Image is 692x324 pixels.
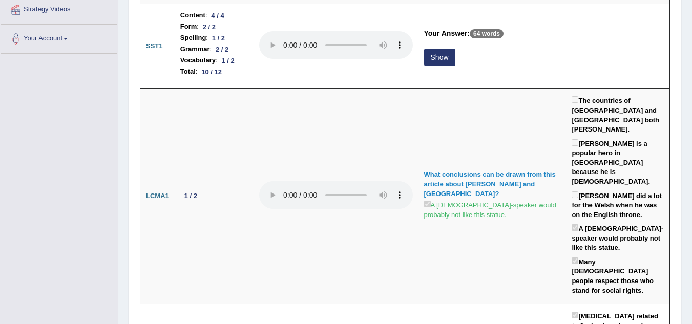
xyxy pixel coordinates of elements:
[146,42,163,50] b: SST1
[207,10,228,21] div: 4 / 4
[198,67,226,77] div: 10 / 12
[424,49,455,66] button: Show
[180,66,196,77] b: Total
[424,170,561,199] div: What conclusions can be drawn from this article about [PERSON_NAME] and [GEOGRAPHIC_DATA]?
[424,199,561,220] label: A [DEMOGRAPHIC_DATA]-speaker would probably not like this statue.
[180,190,201,201] div: 1 / 2
[424,29,470,37] b: Your Answer:
[180,10,205,21] b: Content
[572,189,664,220] label: [PERSON_NAME] did a lot for the Welsh when he was on the English throne.
[572,257,578,264] input: Many [DEMOGRAPHIC_DATA] people respect those who stand for social rights.
[572,94,664,134] label: The countries of [GEOGRAPHIC_DATA] and [GEOGRAPHIC_DATA] both [PERSON_NAME].
[146,192,169,200] b: LCMA1
[212,44,233,55] div: 2 / 2
[470,29,504,38] p: 64 words
[572,139,578,146] input: [PERSON_NAME] is a popular hero in [GEOGRAPHIC_DATA] because he is [DEMOGRAPHIC_DATA].
[180,55,248,66] li: :
[180,32,248,44] li: :
[180,44,210,55] b: Grammar
[180,55,216,66] b: Vocabulary
[180,66,248,77] li: :
[572,191,578,198] input: [PERSON_NAME] did a lot for the Welsh when he was on the English throne.
[1,25,117,50] a: Your Account
[424,201,431,207] input: A [DEMOGRAPHIC_DATA]-speaker would probably not like this statue.
[180,32,206,44] b: Spelling
[180,10,248,21] li: :
[572,255,664,295] label: Many [DEMOGRAPHIC_DATA] people respect those who stand for social rights.
[199,21,220,32] div: 2 / 2
[180,21,197,32] b: Form
[218,55,239,66] div: 1 / 2
[572,137,664,187] label: [PERSON_NAME] is a popular hero in [GEOGRAPHIC_DATA] because he is [DEMOGRAPHIC_DATA].
[180,44,248,55] li: :
[572,312,578,318] input: [MEDICAL_DATA] related to 2-wheelers dropped
[180,21,248,32] li: :
[572,222,664,253] label: A [DEMOGRAPHIC_DATA]-speaker would probably not like this statue.
[208,33,229,44] div: 1 / 2
[572,224,578,231] input: A [DEMOGRAPHIC_DATA]-speaker would probably not like this statue.
[572,96,578,103] input: The countries of [GEOGRAPHIC_DATA] and [GEOGRAPHIC_DATA] both [PERSON_NAME].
